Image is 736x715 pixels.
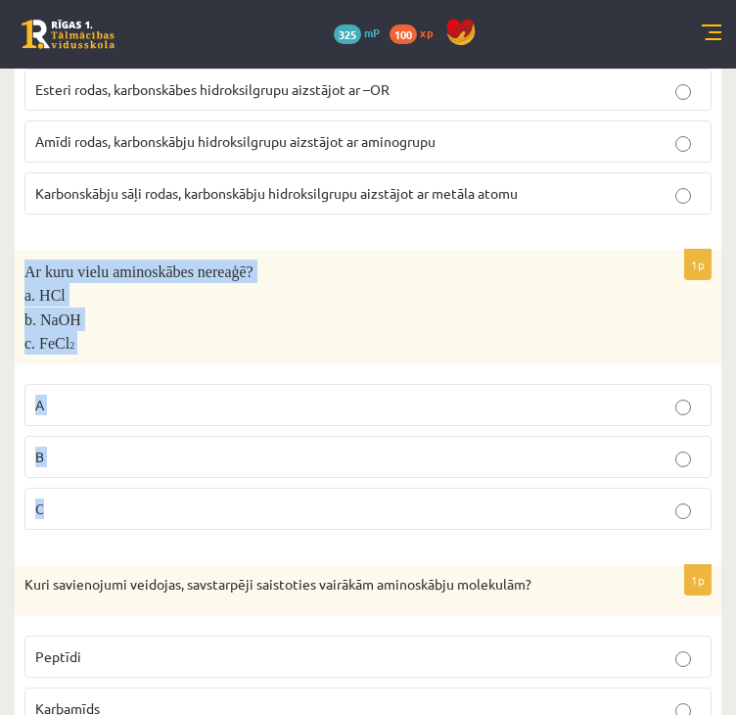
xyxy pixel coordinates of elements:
[35,80,390,98] span: Esteri rodas, karbonskābes hidroksilgrupu aizstājot ar –OR
[684,249,712,280] p: 1p
[675,400,691,415] input: A
[24,335,74,352] span: c. FeCl
[24,263,253,280] span: Ar kuru vielu aminoskābes nereaģē?
[390,24,442,40] a: 100 xp
[675,452,691,467] input: B
[675,136,691,152] input: Amīdi rodas, karbonskābju hidroksilgrupu aizstājot ar aminogrupu
[35,132,436,150] span: Amīdi rodas, karbonskābju hidroksilgrupu aizstājot ar aminogrupu
[390,24,417,44] span: 100
[35,184,518,202] span: Karbonskābju sāļi rodas, karbonskābju hidroksilgrupu aizstājot ar metāla atomu
[684,564,712,596] p: 1p
[35,647,81,665] span: Peptīdi
[24,287,66,304] span: a. HCl
[35,396,44,413] span: A
[22,20,115,49] a: Rīgas 1. Tālmācības vidusskola
[675,84,691,100] input: Esteri rodas, karbonskābes hidroksilgrupu aizstājot ar –OR
[35,500,44,517] span: C
[334,24,361,44] span: 325
[675,651,691,667] input: Peptīdi
[420,24,433,40] span: xp
[69,340,74,351] span: 2
[675,503,691,519] input: C
[24,311,81,328] span: b. NaOH
[35,448,44,465] span: B
[364,24,380,40] span: mP
[675,188,691,204] input: Karbonskābju sāļi rodas, karbonskābju hidroksilgrupu aizstājot ar metāla atomu
[24,575,614,595] p: Kuri savienojumi veidojas, savstarpēji saistoties vairākām aminoskābju molekulām?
